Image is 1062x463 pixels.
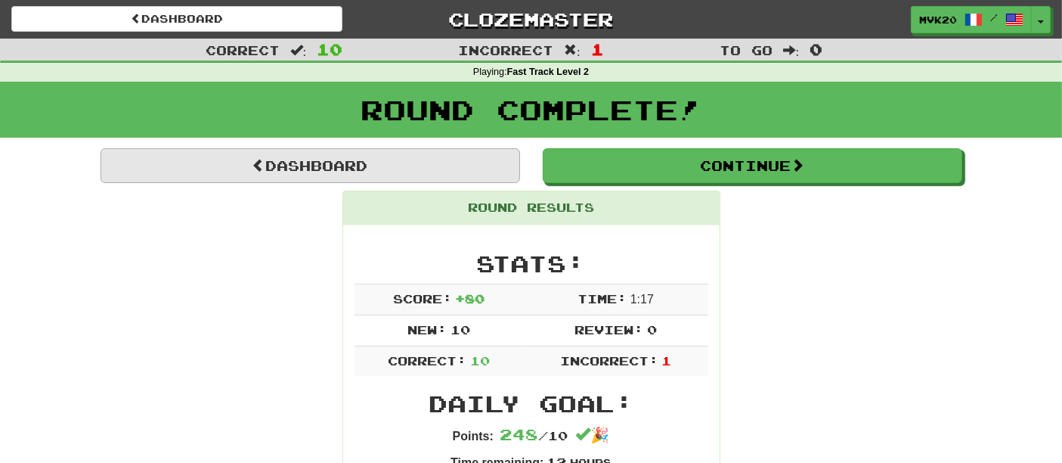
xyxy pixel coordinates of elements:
a: mvk20 / [911,6,1032,33]
h2: Daily Goal: [355,391,708,416]
span: Incorrect [458,42,553,57]
a: Dashboard [11,6,342,32]
span: mvk20 [919,13,957,26]
a: Dashboard [101,148,520,183]
span: 10 [317,40,342,58]
span: 0 [810,40,822,58]
span: Correct [206,42,280,57]
div: Round Results [343,191,720,225]
span: 🎉 [575,427,609,443]
span: + 80 [455,291,485,306]
h1: Round Complete! [5,95,1057,125]
span: Score: [393,291,452,306]
span: 1 : 17 [630,293,654,306]
span: / [990,12,998,23]
span: : [290,44,307,57]
span: Correct: [388,353,466,368]
span: 1 [661,353,671,368]
strong: Fast Track Level 2 [507,67,590,77]
strong: Points: [453,430,494,443]
span: To go [720,42,773,57]
span: 0 [647,322,657,337]
span: 248 [500,425,538,443]
span: 10 [450,322,470,337]
a: Clozemaster [365,6,696,33]
span: : [783,44,800,57]
button: Continue [543,148,962,183]
span: New: [407,322,447,337]
span: Time: [577,291,627,306]
span: 1 [591,40,604,58]
span: Review: [574,322,643,337]
h2: Stats: [355,251,708,276]
span: 10 [470,353,490,368]
span: Incorrect: [560,353,658,368]
span: / 10 [500,428,568,443]
span: : [564,44,581,57]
